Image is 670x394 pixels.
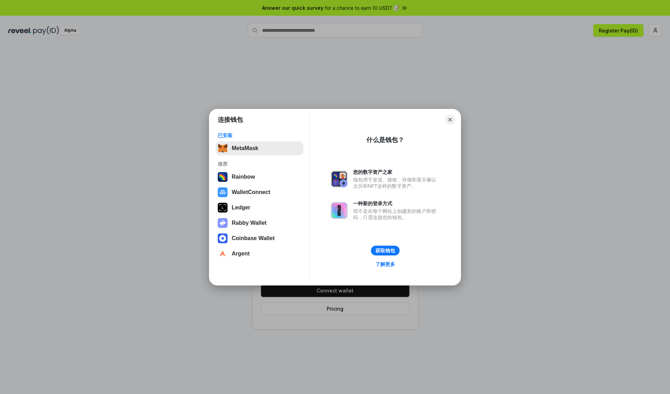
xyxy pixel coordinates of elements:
[216,141,303,155] button: MetaMask
[216,247,303,261] button: Argent
[366,136,404,144] div: 什么是钱包？
[353,208,440,221] div: 而不是在每个网站上创建新的账户和密码，只需连接您的钱包。
[375,247,395,254] div: 获取钱包
[216,216,303,230] button: Rabby Wallet
[216,231,303,245] button: Coinbase Wallet
[353,169,440,175] div: 您的数字资产之家
[353,177,440,189] div: 钱包用于发送、接收、存储和显示像以太坊和NFT这样的数字资产。
[331,202,348,219] img: svg+xml,%3Csvg%20xmlns%3D%22http%3A%2F%2Fwww.w3.org%2F2000%2Fsvg%22%20fill%3D%22none%22%20viewBox...
[232,205,250,211] div: Ledger
[216,185,303,199] button: WalletConnect
[218,161,301,167] div: 推荐
[218,249,228,259] img: svg+xml,%3Csvg%20width%3D%2228%22%20height%3D%2228%22%20viewBox%3D%220%200%2028%2028%22%20fill%3D...
[232,145,258,151] div: MetaMask
[232,220,267,226] div: Rabby Wallet
[218,233,228,243] img: svg+xml,%3Csvg%20width%3D%2228%22%20height%3D%2228%22%20viewBox%3D%220%200%2028%2028%22%20fill%3D...
[232,189,270,195] div: WalletConnect
[216,201,303,215] button: Ledger
[216,170,303,184] button: Rainbow
[371,246,400,255] button: 获取钱包
[218,116,243,124] h1: 连接钱包
[218,187,228,197] img: svg+xml,%3Csvg%20width%3D%2228%22%20height%3D%2228%22%20viewBox%3D%220%200%2028%2028%22%20fill%3D...
[331,171,348,187] img: svg+xml,%3Csvg%20xmlns%3D%22http%3A%2F%2Fwww.w3.org%2F2000%2Fsvg%22%20fill%3D%22none%22%20viewBox...
[232,251,250,257] div: Argent
[232,174,255,180] div: Rainbow
[375,261,395,267] div: 了解更多
[371,260,399,269] a: 了解更多
[232,235,275,241] div: Coinbase Wallet
[218,203,228,213] img: svg+xml,%3Csvg%20xmlns%3D%22http%3A%2F%2Fwww.w3.org%2F2000%2Fsvg%22%20width%3D%2228%22%20height%3...
[218,172,228,182] img: svg+xml,%3Csvg%20width%3D%22120%22%20height%3D%22120%22%20viewBox%3D%220%200%20120%20120%22%20fil...
[218,143,228,153] img: svg+xml,%3Csvg%20fill%3D%22none%22%20height%3D%2233%22%20viewBox%3D%220%200%2035%2033%22%20width%...
[445,115,455,125] button: Close
[218,218,228,228] img: svg+xml,%3Csvg%20xmlns%3D%22http%3A%2F%2Fwww.w3.org%2F2000%2Fsvg%22%20fill%3D%22none%22%20viewBox...
[353,200,440,207] div: 一种新的登录方式
[218,132,301,139] div: 已安装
